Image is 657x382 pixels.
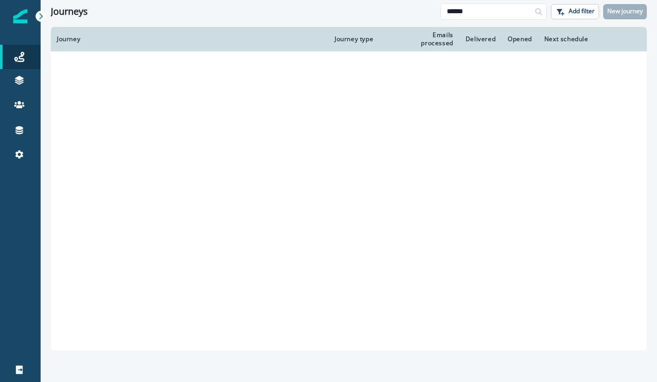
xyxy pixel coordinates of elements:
[569,8,595,15] p: Add filter
[401,31,453,47] div: Emails processed
[466,35,496,43] div: Delivered
[13,9,27,23] img: Inflection
[551,4,599,19] button: Add filter
[603,4,647,19] button: New journey
[607,8,643,15] p: New journey
[51,6,88,17] h1: Journeys
[335,35,389,43] div: Journey type
[508,35,532,43] div: Opened
[544,35,619,43] div: Next schedule
[57,35,322,43] div: Journey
